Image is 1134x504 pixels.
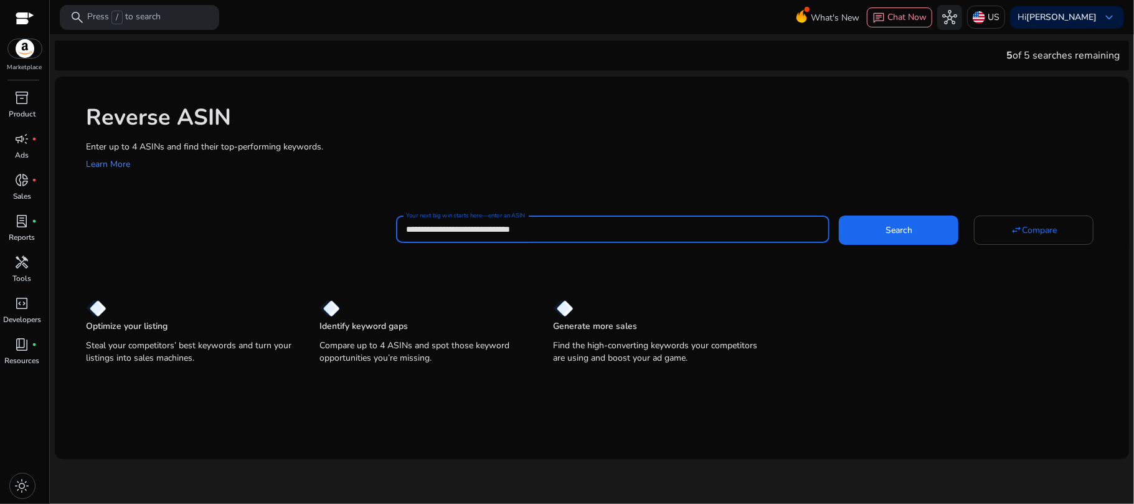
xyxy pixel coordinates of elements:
[1011,224,1022,235] mat-icon: swap_horiz
[3,314,41,325] p: Developers
[1006,48,1120,63] div: of 5 searches remaining
[9,232,35,243] p: Reports
[32,178,37,183] span: fiber_manual_record
[1022,224,1057,237] span: Compare
[811,7,859,29] span: What's New
[15,478,30,493] span: light_mode
[13,273,32,284] p: Tools
[32,342,37,347] span: fiber_manual_record
[15,131,30,146] span: campaign
[87,11,161,24] p: Press to search
[16,150,29,161] p: Ads
[319,340,528,364] p: Compare up to 4 ASINs and spot those keyword opportunities you’re missing.
[15,214,30,229] span: lab_profile
[1026,11,1097,23] b: [PERSON_NAME]
[86,140,1117,153] p: Enter up to 4 ASINs and find their top-performing keywords.
[553,300,574,317] img: diamond.svg
[942,10,957,25] span: hub
[7,63,42,72] p: Marketplace
[86,300,106,317] img: diamond.svg
[13,191,31,202] p: Sales
[86,320,168,333] p: Optimize your listing
[553,320,637,333] p: Generate more sales
[887,11,927,23] span: Chat Now
[111,11,123,24] span: /
[406,211,525,220] mat-label: Your next big win starts here—enter an ASIN
[15,90,30,105] span: inventory_2
[988,6,999,28] p: US
[872,12,885,24] span: chat
[15,296,30,311] span: code_blocks
[867,7,932,27] button: chatChat Now
[553,340,762,364] p: Find the high-converting keywords your competitors are using and boost your ad game.
[319,300,340,317] img: diamond.svg
[9,108,35,120] p: Product
[32,136,37,141] span: fiber_manual_record
[5,355,40,366] p: Resources
[839,216,958,244] button: Search
[1102,10,1117,25] span: keyboard_arrow_down
[937,5,962,30] button: hub
[974,216,1094,244] button: Compare
[1018,13,1097,22] p: Hi
[319,320,408,333] p: Identify keyword gaps
[973,11,985,24] img: us.svg
[86,340,295,364] p: Steal your competitors’ best keywords and turn your listings into sales machines.
[886,224,912,237] span: Search
[8,39,42,58] img: amazon.svg
[1006,49,1013,62] span: 5
[70,10,85,25] span: search
[32,219,37,224] span: fiber_manual_record
[15,255,30,270] span: handyman
[15,337,30,352] span: book_4
[86,104,1117,131] h1: Reverse ASIN
[15,173,30,188] span: donut_small
[86,158,130,170] a: Learn More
